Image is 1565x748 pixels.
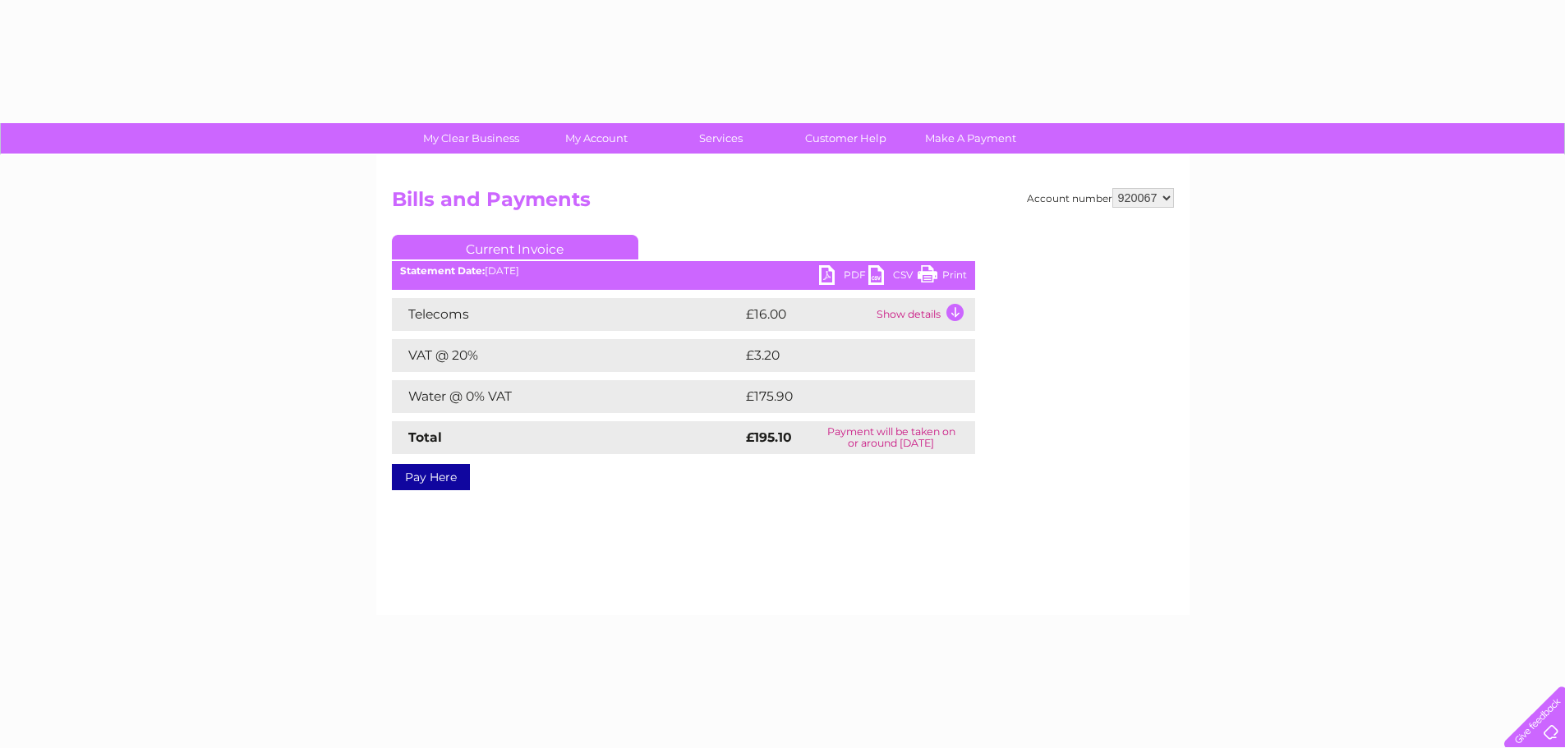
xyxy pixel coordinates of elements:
a: My Account [528,123,664,154]
td: £175.90 [742,380,945,413]
a: CSV [868,265,918,289]
div: Account number [1027,188,1174,208]
td: £16.00 [742,298,872,331]
a: Make A Payment [903,123,1038,154]
strong: £195.10 [746,429,792,445]
td: Telecoms [392,298,742,331]
strong: Total [408,429,442,445]
a: My Clear Business [403,123,539,154]
td: Show details [872,298,975,331]
td: VAT @ 20% [392,339,742,372]
h2: Bills and Payments [392,188,1174,219]
b: Statement Date: [400,264,485,277]
a: PDF [819,265,868,289]
td: Water @ 0% VAT [392,380,742,413]
div: [DATE] [392,265,975,277]
td: Payment will be taken on or around [DATE] [808,421,974,454]
a: Services [653,123,789,154]
a: Pay Here [392,464,470,490]
a: Current Invoice [392,235,638,259]
td: £3.20 [742,339,937,372]
a: Customer Help [778,123,914,154]
a: Print [918,265,967,289]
